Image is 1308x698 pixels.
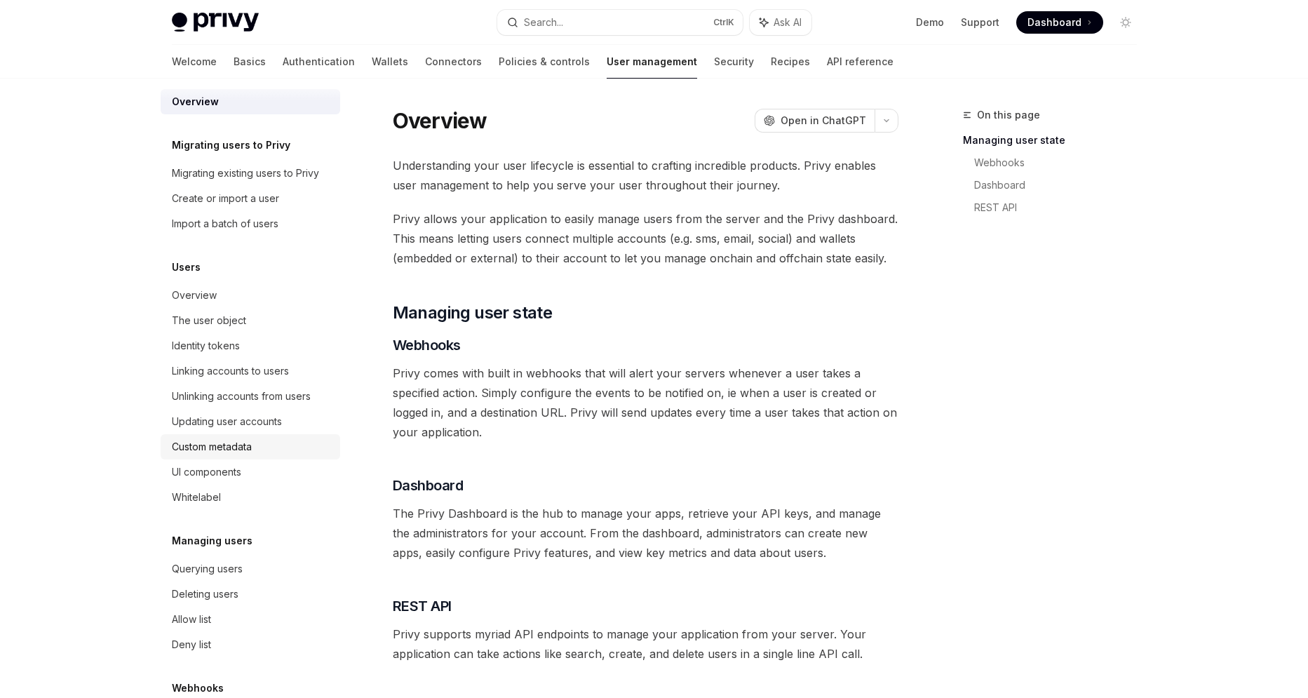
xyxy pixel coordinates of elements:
[172,438,252,455] div: Custom metadata
[713,17,734,28] span: Ctrl K
[963,129,1148,152] a: Managing user state
[172,611,211,628] div: Allow list
[172,680,224,697] h5: Webhooks
[1016,11,1103,34] a: Dashboard
[161,161,340,186] a: Migrating existing users to Privy
[774,15,802,29] span: Ask AI
[393,476,464,495] span: Dashboard
[524,14,563,31] div: Search...
[974,196,1148,219] a: REST API
[172,413,282,430] div: Updating user accounts
[827,45,894,79] a: API reference
[393,335,461,355] span: Webhooks
[372,45,408,79] a: Wallets
[172,287,217,304] div: Overview
[172,137,290,154] h5: Migrating users to Privy
[161,632,340,657] a: Deny list
[161,556,340,582] a: Querying users
[161,283,340,308] a: Overview
[425,45,482,79] a: Connectors
[283,45,355,79] a: Authentication
[755,109,875,133] button: Open in ChatGPT
[172,388,311,405] div: Unlinking accounts from users
[172,312,246,329] div: The user object
[499,45,590,79] a: Policies & controls
[172,13,259,32] img: light logo
[750,10,811,35] button: Ask AI
[393,156,898,195] span: Understanding your user lifecycle is essential to crafting incredible products. Privy enables use...
[161,308,340,333] a: The user object
[172,464,241,481] div: UI components
[172,215,278,232] div: Import a batch of users
[161,358,340,384] a: Linking accounts to users
[172,489,221,506] div: Whitelabel
[172,532,252,549] h5: Managing users
[172,259,201,276] h5: Users
[393,504,898,563] span: The Privy Dashboard is the hub to manage your apps, retrieve your API keys, and manage the admini...
[172,337,240,354] div: Identity tokens
[161,485,340,510] a: Whitelabel
[977,107,1040,123] span: On this page
[1027,15,1081,29] span: Dashboard
[393,624,898,664] span: Privy supports myriad API endpoints to manage your application from your server. Your application...
[172,165,319,182] div: Migrating existing users to Privy
[172,561,243,577] div: Querying users
[916,15,944,29] a: Demo
[607,45,697,79] a: User management
[172,636,211,653] div: Deny list
[234,45,266,79] a: Basics
[161,459,340,485] a: UI components
[172,190,279,207] div: Create or import a user
[974,152,1148,174] a: Webhooks
[161,607,340,632] a: Allow list
[771,45,810,79] a: Recipes
[161,333,340,358] a: Identity tokens
[393,209,898,268] span: Privy allows your application to easily manage users from the server and the Privy dashboard. Thi...
[714,45,754,79] a: Security
[393,363,898,442] span: Privy comes with built in webhooks that will alert your servers whenever a user takes a specified...
[161,434,340,459] a: Custom metadata
[161,211,340,236] a: Import a batch of users
[172,363,289,380] div: Linking accounts to users
[161,186,340,211] a: Create or import a user
[172,586,238,603] div: Deleting users
[497,10,743,35] button: Search...CtrlK
[1114,11,1137,34] button: Toggle dark mode
[172,45,217,79] a: Welcome
[161,89,340,114] a: Overview
[974,174,1148,196] a: Dashboard
[781,114,866,128] span: Open in ChatGPT
[161,384,340,409] a: Unlinking accounts from users
[393,108,487,133] h1: Overview
[393,596,452,616] span: REST API
[961,15,999,29] a: Support
[172,93,219,110] div: Overview
[161,409,340,434] a: Updating user accounts
[161,582,340,607] a: Deleting users
[393,302,553,324] span: Managing user state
